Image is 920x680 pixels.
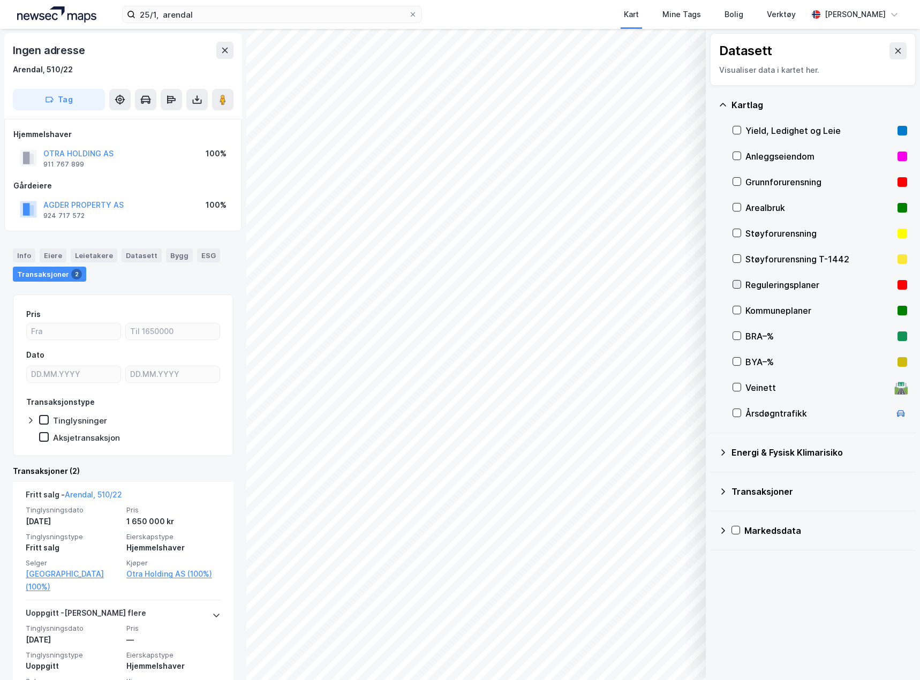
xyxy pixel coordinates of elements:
div: Hjemmelshaver [13,128,233,141]
button: Tag [13,89,105,110]
div: Datasett [719,42,772,59]
div: Kartlag [732,99,907,111]
span: Kjøper [126,558,221,568]
div: Transaksjoner (2) [13,465,233,478]
div: Veinett [745,381,890,394]
div: Hjemmelshaver [126,660,221,673]
div: Markedsdata [744,524,907,537]
div: 911 767 899 [43,160,84,169]
div: Arealbruk [745,201,893,214]
div: 924 717 572 [43,211,85,220]
div: Transaksjoner [13,267,86,282]
div: 2 [71,269,82,279]
input: Fra [27,323,120,339]
span: Tinglysningstype [26,651,120,660]
div: Kart [624,8,639,21]
div: [PERSON_NAME] [825,8,886,21]
div: BRA–% [745,330,893,343]
div: Fritt salg [26,541,120,554]
span: Eierskapstype [126,532,221,541]
div: [DATE] [26,515,120,528]
span: Eierskapstype [126,651,221,660]
div: 100% [206,199,227,211]
div: Transaksjonstype [26,396,95,409]
div: BYA–% [745,356,893,368]
div: Visualiser data i kartet her. [719,64,907,77]
input: DD.MM.YYYY [126,366,220,382]
span: Tinglysningsdato [26,624,120,633]
div: 100% [206,147,227,160]
input: Til 1650000 [126,323,220,339]
div: Gårdeiere [13,179,233,192]
div: Bolig [725,8,743,21]
div: [DATE] [26,633,120,646]
div: Mine Tags [662,8,701,21]
span: Pris [126,624,221,633]
div: Yield, Ledighet og Leie [745,124,893,137]
div: Uoppgitt [26,660,120,673]
div: Leietakere [71,248,117,262]
div: Transaksjoner [732,485,907,498]
div: Arendal, 510/22 [13,63,73,76]
div: Ingen adresse [13,42,87,59]
div: Datasett [122,248,162,262]
input: DD.MM.YYYY [27,366,120,382]
div: Reguleringsplaner [745,278,893,291]
div: Fritt salg - [26,488,122,505]
img: logo.a4113a55bc3d86da70a041830d287a7e.svg [17,6,96,22]
div: Verktøy [767,8,796,21]
div: Årsdøgntrafikk [745,407,890,420]
div: 1 650 000 kr [126,515,221,528]
span: Pris [126,505,221,515]
div: Kommuneplaner [745,304,893,317]
div: Grunnforurensning [745,176,893,188]
div: Eiere [40,248,66,262]
div: Uoppgitt - [PERSON_NAME] flere [26,607,146,624]
span: Tinglysningstype [26,532,120,541]
div: Dato [26,349,44,361]
div: Info [13,248,35,262]
iframe: Chat Widget [866,629,920,680]
div: Energi & Fysisk Klimarisiko [732,446,907,459]
input: Søk på adresse, matrikkel, gårdeiere, leietakere eller personer [135,6,409,22]
div: Bygg [166,248,193,262]
div: Tinglysninger [53,415,107,426]
div: — [126,633,221,646]
a: [GEOGRAPHIC_DATA] (100%) [26,568,120,593]
div: Aksjetransaksjon [53,433,120,443]
div: Anleggseiendom [745,150,893,163]
span: Tinglysningsdato [26,505,120,515]
div: Støyforurensning T-1442 [745,253,893,266]
div: ESG [197,248,220,262]
div: Hjemmelshaver [126,541,221,554]
span: Selger [26,558,120,568]
div: 🛣️ [894,381,908,395]
div: Støyforurensning [745,227,893,240]
div: Pris [26,308,41,321]
a: Arendal, 510/22 [65,490,122,499]
a: Otra Holding AS (100%) [126,568,221,580]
